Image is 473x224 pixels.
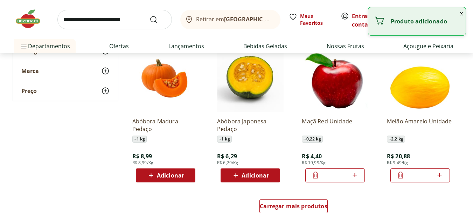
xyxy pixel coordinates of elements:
a: Carregar mais produtos [259,199,328,216]
span: R$ 8,99 [132,152,152,160]
button: Preço [13,81,118,101]
button: Adicionar [221,168,280,182]
span: R$ 6,29 [217,152,237,160]
p: Produto adicionado [391,18,460,25]
img: Melão Amarelo Unidade [387,45,453,112]
a: Criar conta [352,12,390,28]
span: R$ 9,49/Kg [387,160,408,166]
span: Retirar em [196,16,273,22]
a: Maçã Red Unidade [302,117,368,133]
img: Hortifruti [14,8,49,29]
span: ou [352,12,383,29]
span: Departamentos [20,38,70,55]
span: ~ 1 kg [132,136,147,143]
button: Retirar em[GEOGRAPHIC_DATA]/[GEOGRAPHIC_DATA] [180,10,280,29]
a: Abóbora Madura Pedaço [132,117,199,133]
button: Submit Search [149,15,166,24]
span: Marca [21,67,39,74]
img: Abóbora Madura Pedaço [132,45,199,112]
a: Entrar [352,12,370,20]
button: Adicionar [136,168,195,182]
a: Abóbora Japonesa Pedaço [217,117,284,133]
a: Lançamentos [168,42,204,50]
a: Ofertas [109,42,129,50]
button: Marca [13,61,118,81]
span: R$ 4,40 [302,152,322,160]
img: Maçã Red Unidade [302,45,368,112]
a: Açougue e Peixaria [403,42,453,50]
button: Fechar notificação [457,7,466,19]
span: Preço [21,87,37,94]
a: Melão Amarelo Unidade [387,117,453,133]
button: Menu [20,38,28,55]
a: Meus Favoritos [289,13,332,27]
span: ~ 1 kg [217,136,232,143]
img: Abóbora Japonesa Pedaço [217,45,284,112]
span: R$ 19,99/Kg [302,160,326,166]
span: Adicionar [242,173,269,178]
span: Carregar mais produtos [260,203,327,209]
span: ~ 2,2 kg [387,136,405,143]
input: search [57,10,172,29]
span: R$ 6,29/Kg [217,160,238,166]
span: Meus Favoritos [300,13,332,27]
a: Bebidas Geladas [243,42,287,50]
span: ~ 0,22 kg [302,136,322,143]
span: R$ 20,88 [387,152,410,160]
a: Nossas Frutas [327,42,364,50]
span: Adicionar [157,173,184,178]
b: [GEOGRAPHIC_DATA]/[GEOGRAPHIC_DATA] [224,15,342,23]
span: R$ 8,99/Kg [132,160,154,166]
